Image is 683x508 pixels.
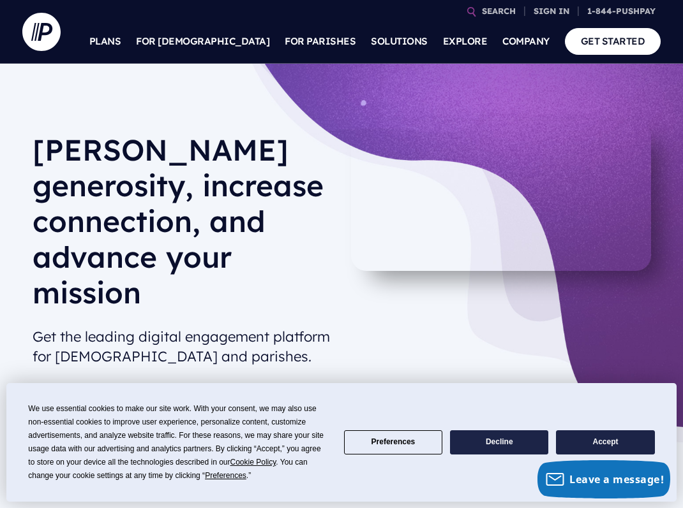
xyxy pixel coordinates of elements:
[33,322,331,372] h2: Get the leading digital engagement platform for [DEMOGRAPHIC_DATA] and parishes.
[537,460,670,498] button: Leave a message!
[569,472,664,486] span: Leave a message!
[565,28,661,54] a: GET STARTED
[33,132,331,321] h1: [PERSON_NAME] generosity, increase connection, and advance your mission
[443,19,488,64] a: EXPLORE
[450,430,548,455] button: Decline
[6,383,677,502] div: Cookie Consent Prompt
[205,471,246,480] span: Preferences
[502,19,550,64] a: COMPANY
[285,19,356,64] a: FOR PARISHES
[556,430,654,455] button: Accept
[230,458,276,467] span: Cookie Policy
[28,402,328,483] div: We use essential cookies to make our site work. With your consent, we may also use non-essential ...
[136,19,269,64] a: FOR [DEMOGRAPHIC_DATA]
[371,19,428,64] a: SOLUTIONS
[344,430,442,455] button: Preferences
[89,19,121,64] a: PLANS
